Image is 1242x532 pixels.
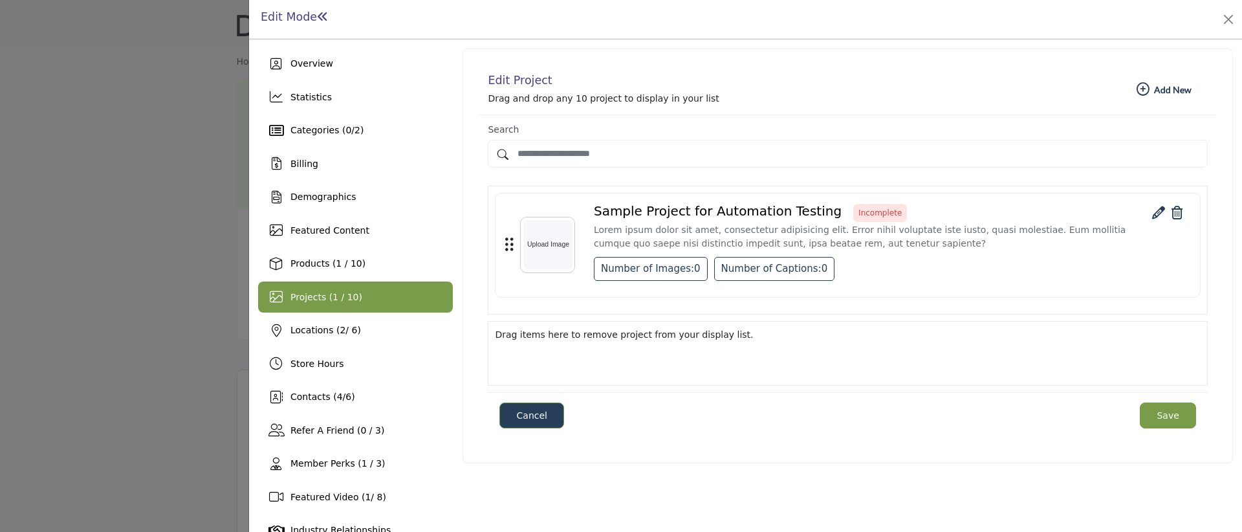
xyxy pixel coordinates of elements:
span: Drag and drop any 10 project to display in your list [488,93,719,104]
span: 2 [340,325,345,335]
span: Featured Content [290,225,369,236]
span: Demographics [290,192,356,202]
h1: Edit Mode [261,10,329,24]
button: Close [1219,10,1237,28]
b: Add New [1137,83,1192,96]
span: Products (1 / 10) [290,258,365,269]
span: Categories ( / ) [290,125,364,135]
button: Add New [1120,76,1208,102]
span: Store Hours [290,359,343,369]
div: Number of Captions: [714,257,835,281]
span: 0 [822,263,828,274]
span: 0 [694,263,701,274]
span: Billing [290,159,318,169]
span: 4 [337,392,343,402]
span: Locations ( / 6) [290,325,361,335]
div: Drag items here to remove project from your display list. [495,328,1201,342]
p: Lorem ipsum dolor sit amet, consectetur adipisicing elit. Error nihil voluptate iste iusto, quasi... [594,223,1152,250]
span: Overview [290,58,333,69]
button: Save [1140,403,1196,428]
span: Incomplete [853,204,907,222]
h3: Search [488,124,1208,135]
div: Number of Images: [594,257,708,281]
span: Member Perks (1 / 3) [290,458,386,469]
img: ImageplaceholderUploadFile.svg [521,217,576,272]
span: Contacts ( / ) [290,392,355,402]
button: Close [499,403,564,428]
i: Add New [1137,83,1149,96]
h4: Sample Project for Automation Testing [594,203,842,219]
input: Search by project name [488,140,1208,168]
span: 1 [365,492,371,502]
span: Statistics [290,92,332,102]
span: 0 [345,125,351,135]
span: Projects (1 / 10) [290,292,362,302]
span: 2 [354,125,360,135]
span: Refer A Friend (0 / 3) [290,425,384,436]
span: Featured Video ( / 8) [290,492,386,502]
span: 6 [345,392,351,402]
h2: Edit Project [488,74,719,87]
